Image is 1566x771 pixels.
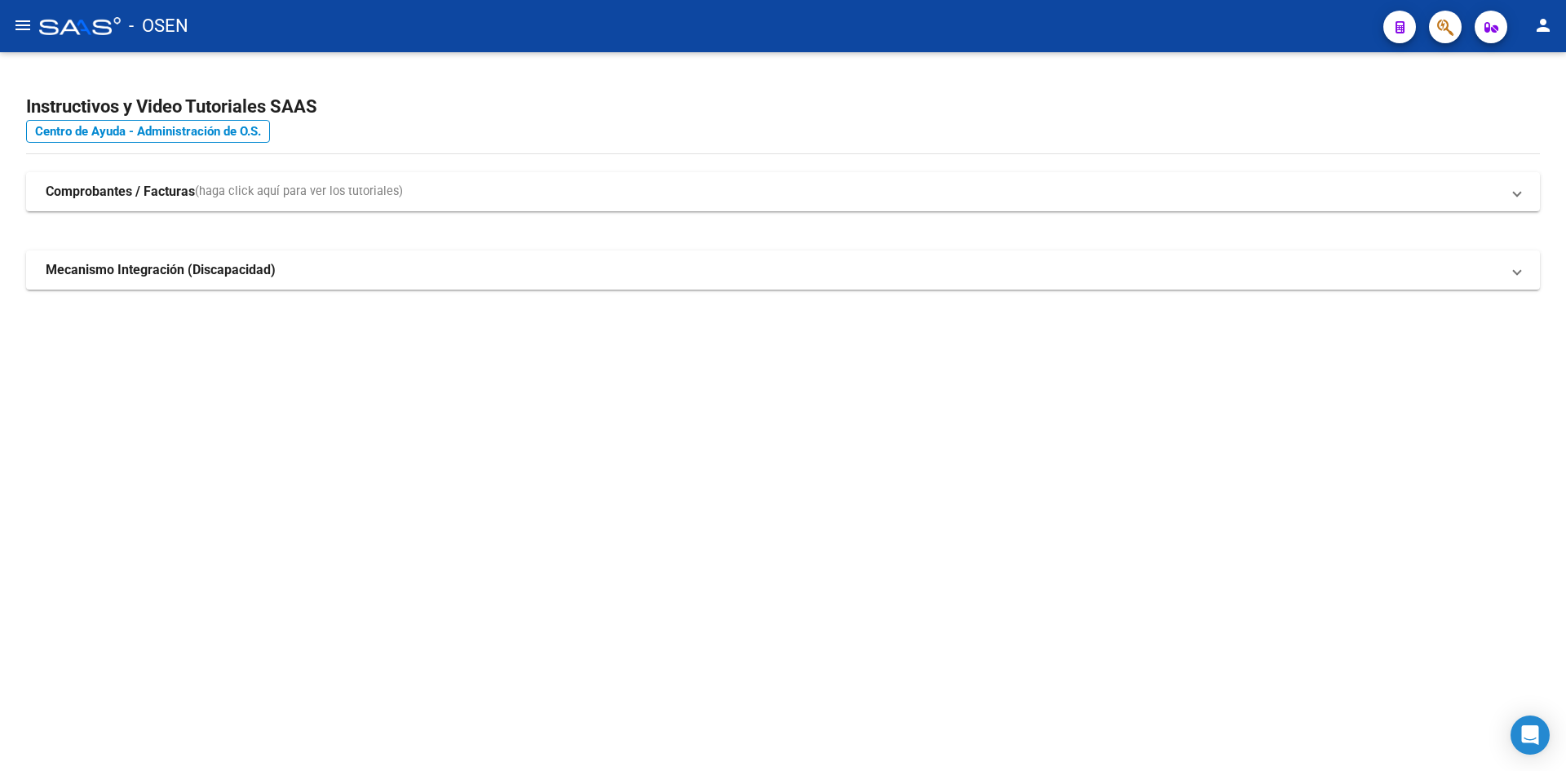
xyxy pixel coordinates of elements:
a: Centro de Ayuda - Administración de O.S. [26,120,270,143]
h2: Instructivos y Video Tutoriales SAAS [26,91,1540,122]
mat-icon: menu [13,16,33,35]
mat-expansion-panel-header: Mecanismo Integración (Discapacidad) [26,250,1540,290]
strong: Mecanismo Integración (Discapacidad) [46,261,276,279]
strong: Comprobantes / Facturas [46,183,195,201]
div: Open Intercom Messenger [1511,716,1550,755]
mat-icon: person [1533,16,1553,35]
span: - OSEN [129,8,188,44]
span: (haga click aquí para ver los tutoriales) [195,183,403,201]
mat-expansion-panel-header: Comprobantes / Facturas(haga click aquí para ver los tutoriales) [26,172,1540,211]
